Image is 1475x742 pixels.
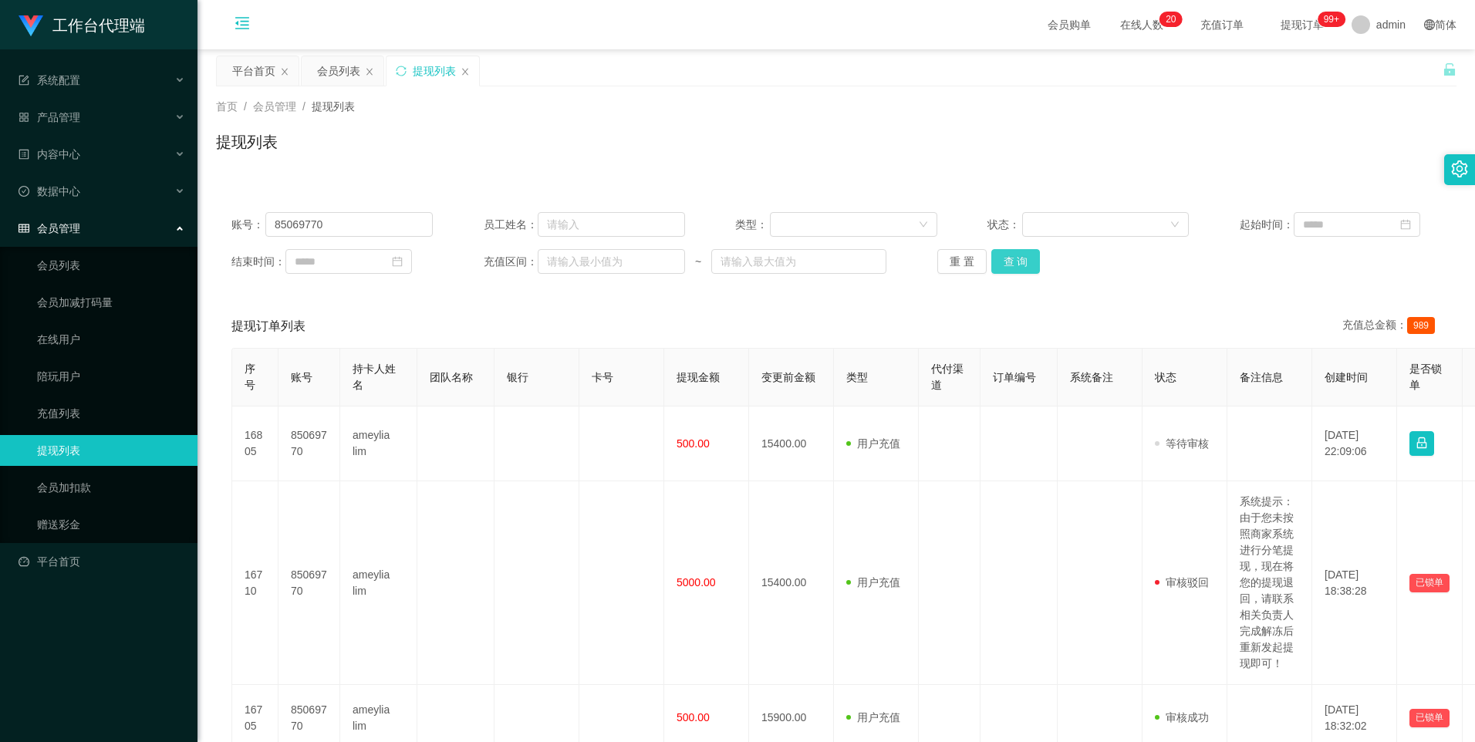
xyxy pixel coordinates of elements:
span: 状态： [987,217,1022,233]
span: 订单编号 [993,371,1036,383]
td: 85069770 [278,406,340,481]
input: 请输入 [265,212,433,237]
img: logo.9652507e.png [19,15,43,37]
sup: 947 [1318,12,1345,27]
span: 卡号 [592,371,613,383]
span: 代付渠道 [931,363,964,391]
a: 图标: dashboard平台首页 [19,546,185,577]
i: 图标: down [1170,220,1180,231]
span: 结束时间： [231,254,285,270]
i: 图标: table [19,223,29,234]
span: 备注信息 [1240,371,1283,383]
td: 16805 [232,406,278,481]
p: 2 [1166,12,1171,27]
span: 提现订单 [1273,19,1332,30]
td: 系统提示：由于您未按照商家系统进行分笔提现，现在将您的提现退回，请联系相关负责人完成解冻后重新发起提现即可！ [1227,481,1312,685]
i: 图标: profile [19,149,29,160]
span: 团队名称 [430,371,473,383]
i: 图标: menu-fold [216,1,268,50]
span: / [244,100,247,113]
span: 审核驳回 [1155,576,1209,589]
span: 用户充值 [846,576,900,589]
input: 请输入最小值为 [538,249,685,274]
a: 会员加扣款 [37,472,185,503]
span: 用户充值 [846,711,900,723]
span: 类型： [735,217,770,233]
i: 图标: calendar [392,256,403,267]
span: 状态 [1155,371,1176,383]
input: 请输入最大值为 [711,249,886,274]
span: 账号： [231,217,265,233]
span: 账号 [291,371,312,383]
td: ameylia lim [340,406,417,481]
a: 充值列表 [37,398,185,429]
span: 数据中心 [19,185,80,197]
span: 5000.00 [677,576,716,589]
span: 变更前金额 [761,371,815,383]
a: 提现列表 [37,435,185,466]
span: 类型 [846,371,868,383]
span: 银行 [507,371,528,383]
h1: 工作台代理端 [52,1,145,50]
td: 16710 [232,481,278,685]
span: 起始时间： [1240,217,1294,233]
span: 员工姓名： [484,217,538,233]
span: 内容中心 [19,148,80,160]
i: 图标: unlock [1443,62,1456,76]
span: 系统配置 [19,74,80,86]
td: 15400.00 [749,481,834,685]
span: 提现金额 [677,371,720,383]
i: 图标: appstore-o [19,112,29,123]
span: 500.00 [677,437,710,450]
i: 图标: down [919,220,928,231]
td: ameylia lim [340,481,417,685]
i: 图标: calendar [1400,219,1411,230]
i: 图标: close [461,67,470,76]
span: 会员管理 [19,222,80,234]
h1: 提现列表 [216,130,278,153]
span: 会员管理 [253,100,296,113]
div: 充值总金额： [1342,317,1441,336]
button: 已锁单 [1409,574,1450,592]
span: 系统备注 [1070,371,1113,383]
a: 赠送彩金 [37,509,185,540]
span: 提现订单列表 [231,317,305,336]
span: 创建时间 [1325,371,1368,383]
span: 等待审核 [1155,437,1209,450]
span: 在线人数 [1112,19,1171,30]
span: 是否锁单 [1409,363,1442,391]
span: 提现列表 [312,100,355,113]
div: 提现列表 [413,56,456,86]
a: 会员列表 [37,250,185,281]
p: 0 [1171,12,1176,27]
span: 序号 [245,363,255,391]
div: 平台首页 [232,56,275,86]
span: 审核成功 [1155,711,1209,723]
span: 500.00 [677,711,710,723]
input: 请输入 [538,212,685,237]
i: 图标: sync [396,66,407,76]
i: 图标: close [365,67,374,76]
button: 重 置 [937,249,987,274]
span: 989 [1407,317,1435,334]
td: 15400.00 [749,406,834,481]
i: 图标: setting [1451,160,1468,177]
i: 图标: check-circle-o [19,186,29,197]
button: 图标: lock [1409,431,1434,456]
button: 查 询 [991,249,1041,274]
a: 工作台代理端 [19,19,145,31]
td: 85069770 [278,481,340,685]
sup: 20 [1159,12,1182,27]
a: 在线用户 [37,324,185,355]
div: 会员列表 [317,56,360,86]
i: 图标: close [280,67,289,76]
span: 充值区间： [484,254,538,270]
i: 图标: form [19,75,29,86]
span: / [302,100,305,113]
span: 持卡人姓名 [353,363,396,391]
a: 会员加减打码量 [37,287,185,318]
span: 充值订单 [1193,19,1251,30]
td: [DATE] 18:38:28 [1312,481,1397,685]
td: [DATE] 22:09:06 [1312,406,1397,481]
button: 已锁单 [1409,709,1450,727]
